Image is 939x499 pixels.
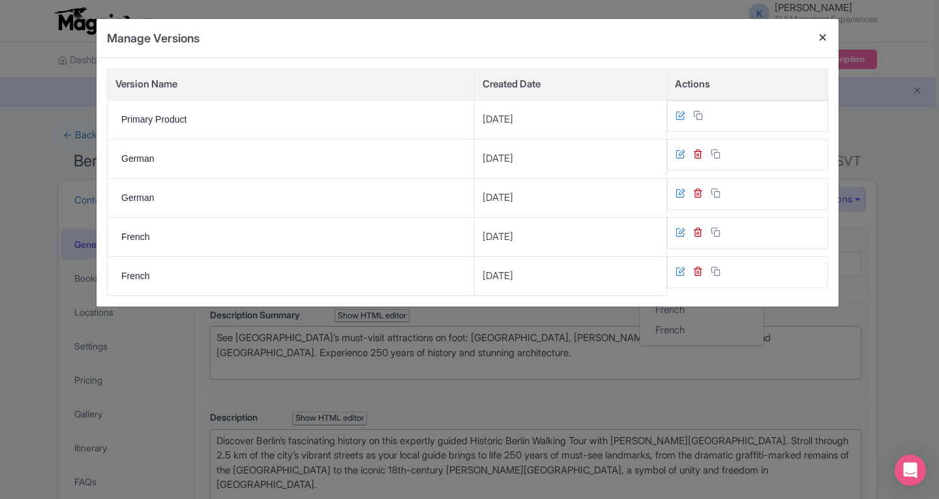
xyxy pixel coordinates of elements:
td: [DATE] [475,217,667,256]
td: [DATE] [475,139,667,178]
div: Open Intercom Messenger [895,455,926,486]
th: Actions [667,69,828,100]
th: Created Date [475,69,667,100]
th: Version Name [108,69,475,100]
td: [DATE] [475,178,667,217]
td: [DATE] [475,256,667,295]
td: [DATE] [475,100,667,139]
button: Close [807,19,839,56]
h4: Manage Versions [107,29,200,47]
